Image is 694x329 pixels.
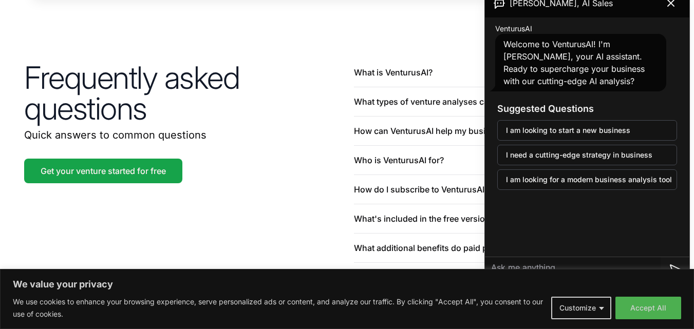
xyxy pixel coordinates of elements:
span: Welcome to VenturusAI! I'm [PERSON_NAME], your AI assistant. Ready to supercharge your business w... [503,39,645,86]
button: How can VenturusAI help my business succeed? [353,117,670,145]
button: Customize [551,297,611,319]
button: What types of venture analyses can I generate with VenturusAI? [353,87,670,116]
h3: Suggested Questions [497,102,677,116]
h2: Frequently asked questions [24,62,341,124]
button: What additional benefits do paid plans offer? [353,234,670,262]
button: What's included in the free version? [353,204,670,233]
button: I am looking for a modern business analysis tool [497,169,677,190]
a: Get your venture started for free [24,159,182,183]
button: Accept All [615,297,681,319]
button: Can I purchase individual venture analyses without a subscription? [353,263,670,292]
button: Who is VenturusAI for? [353,146,670,175]
p: We value your privacy [13,278,681,291]
button: I am looking to start a new business [497,120,677,141]
button: How do I subscribe to VenturusAI? [353,175,670,204]
p: Quick answers to common questions [24,128,341,142]
p: We use cookies to enhance your browsing experience, serve personalized ads or content, and analyz... [13,296,543,320]
button: I need a cutting-edge strategy in business [497,145,677,165]
button: What is VenturusAI? [353,58,670,87]
span: VenturusAI [495,24,532,34]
